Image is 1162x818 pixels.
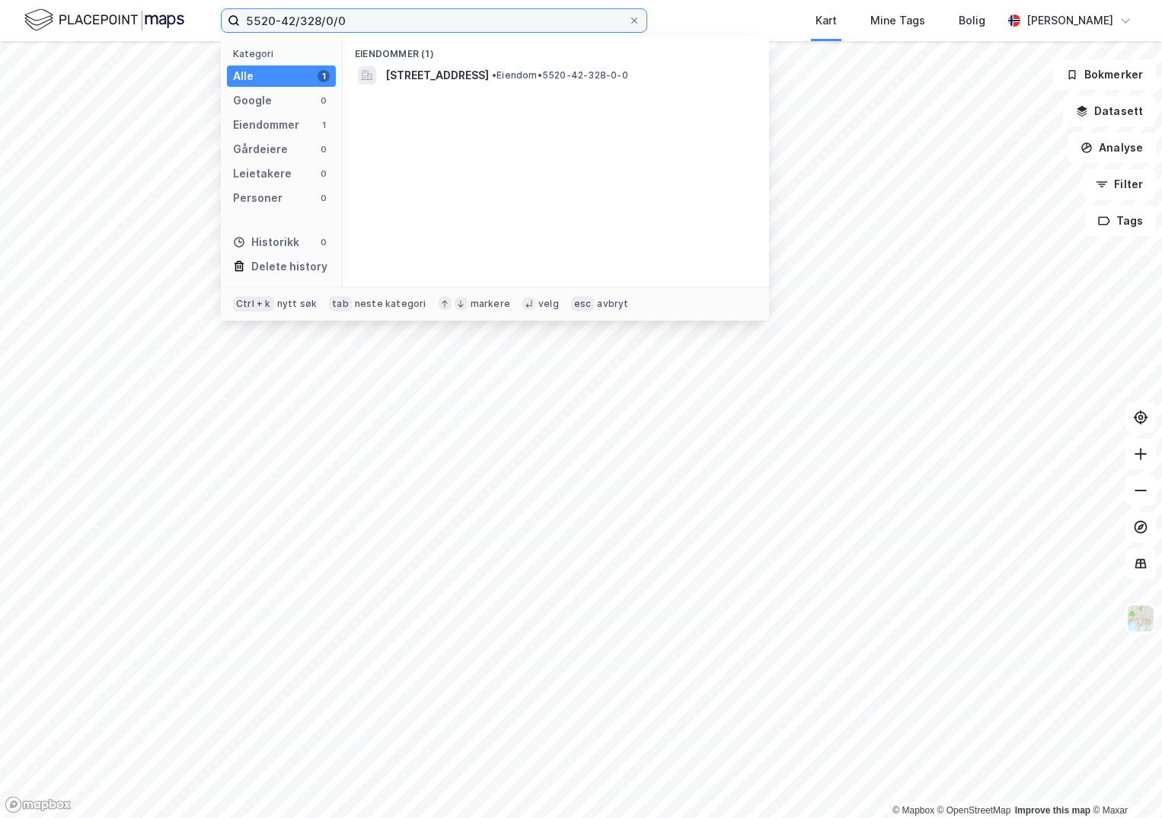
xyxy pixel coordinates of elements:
[5,796,72,813] a: Mapbox homepage
[1126,604,1155,633] img: Z
[318,192,330,204] div: 0
[343,36,769,63] div: Eiendommer (1)
[318,143,330,155] div: 0
[233,48,336,59] div: Kategori
[1083,169,1156,200] button: Filter
[318,94,330,107] div: 0
[233,296,274,312] div: Ctrl + k
[816,11,837,30] div: Kart
[233,140,288,158] div: Gårdeiere
[318,168,330,180] div: 0
[318,70,330,82] div: 1
[355,298,426,310] div: neste kategori
[24,7,184,34] img: logo.f888ab2527a4732fd821a326f86c7f29.svg
[492,69,496,81] span: •
[1053,59,1156,90] button: Bokmerker
[318,119,330,131] div: 1
[1085,206,1156,236] button: Tags
[277,298,318,310] div: nytt søk
[571,296,595,312] div: esc
[597,298,628,310] div: avbryt
[937,805,1011,816] a: OpenStreetMap
[892,805,934,816] a: Mapbox
[959,11,985,30] div: Bolig
[329,296,352,312] div: tab
[1015,805,1090,816] a: Improve this map
[233,116,299,134] div: Eiendommer
[233,67,254,85] div: Alle
[538,298,559,310] div: velg
[1086,745,1162,818] iframe: Chat Widget
[1063,96,1156,126] button: Datasett
[1026,11,1113,30] div: [PERSON_NAME]
[233,165,292,183] div: Leietakere
[385,66,489,85] span: [STREET_ADDRESS]
[233,91,272,110] div: Google
[492,69,628,81] span: Eiendom • 5520-42-328-0-0
[471,298,510,310] div: markere
[240,9,628,32] input: Søk på adresse, matrikkel, gårdeiere, leietakere eller personer
[1068,133,1156,163] button: Analyse
[251,257,327,276] div: Delete history
[318,236,330,248] div: 0
[233,233,299,251] div: Historikk
[870,11,925,30] div: Mine Tags
[233,189,283,207] div: Personer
